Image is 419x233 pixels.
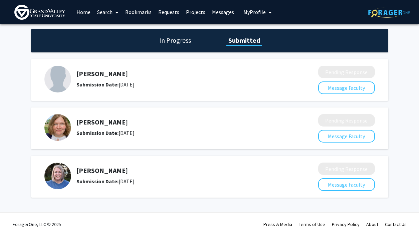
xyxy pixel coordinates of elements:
[76,129,283,137] div: [DATE]
[318,178,375,191] button: Message Faculty
[76,167,283,175] h5: [PERSON_NAME]
[44,66,71,92] img: Profile Picture
[44,114,71,141] img: Profile Picture
[318,130,375,143] button: Message Faculty
[14,5,65,20] img: Grand Valley State University Logo
[318,66,375,78] button: Pending Response
[183,0,209,24] a: Projects
[76,178,119,185] b: Submission Date:
[76,177,283,185] div: [DATE]
[318,133,375,140] a: Message Faculty
[243,9,266,15] span: My Profile
[76,80,283,88] div: [DATE]
[299,221,325,227] a: Terms of Use
[318,81,375,94] button: Message Faculty
[318,163,375,175] button: Pending Response
[73,0,94,24] a: Home
[76,118,283,126] h5: [PERSON_NAME]
[76,70,283,78] h5: [PERSON_NAME]
[76,130,119,136] b: Submission Date:
[332,221,360,227] a: Privacy Policy
[155,0,183,24] a: Requests
[76,81,119,88] b: Submission Date:
[5,203,28,228] iframe: Chat
[318,84,375,91] a: Message Faculty
[122,0,155,24] a: Bookmarks
[366,221,378,227] a: About
[226,36,262,45] h1: Submitted
[263,221,292,227] a: Press & Media
[209,0,237,24] a: Messages
[318,114,375,127] button: Pending Response
[44,163,71,189] img: Profile Picture
[94,0,122,24] a: Search
[385,221,407,227] a: Contact Us
[368,7,410,18] img: ForagerOne Logo
[157,36,193,45] h1: In Progress
[318,181,375,188] a: Message Faculty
